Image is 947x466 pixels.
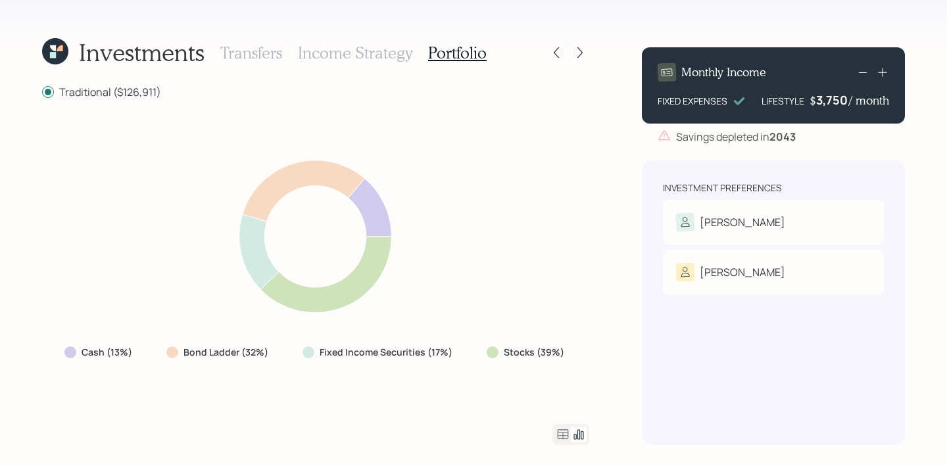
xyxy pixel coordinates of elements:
label: Cash (13%) [82,346,132,359]
h4: / month [849,93,889,108]
div: [PERSON_NAME] [700,214,785,230]
label: Stocks (39%) [504,346,564,359]
label: Traditional ($126,911) [42,85,161,99]
div: Savings depleted in [676,129,796,145]
h4: $ [810,93,816,108]
h1: Investments [79,38,205,66]
div: [PERSON_NAME] [700,264,785,280]
div: LIFESTYLE [762,94,804,108]
b: 2043 [769,129,796,144]
h3: Portfolio [428,43,487,62]
div: FIXED EXPENSES [658,94,727,108]
h4: Monthly Income [681,65,766,80]
h3: Transfers [220,43,282,62]
div: Investment Preferences [663,181,782,195]
h3: Income Strategy [298,43,412,62]
label: Bond Ladder (32%) [183,346,268,359]
div: 3,750 [816,92,849,108]
label: Fixed Income Securities (17%) [320,346,452,359]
